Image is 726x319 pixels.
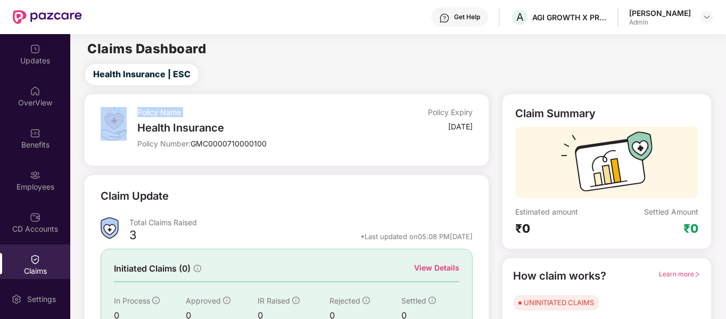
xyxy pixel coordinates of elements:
img: svg+xml;base64,PHN2ZyBpZD0iU2V0dGluZy0yMHgyMCIgeG1sbnM9Imh0dHA6Ly93d3cudzMub3JnLzIwMDAvc3ZnIiB3aW... [11,294,22,305]
span: Initiated Claims (0) [114,262,191,275]
span: In Process [114,296,150,305]
span: right [694,271,700,277]
div: View Details [414,262,459,274]
span: info-circle [194,265,201,272]
div: *Last updated on 05:08 PM[DATE] [360,232,473,241]
img: svg+xml;base64,PHN2ZyB4bWxucz0iaHR0cDovL3d3dy53My5vcmcvMjAwMC9zdmciIHdpZHRoPSI0OS4zMiIgaGVpZ2h0PS... [101,107,127,141]
span: info-circle [223,297,230,304]
img: svg+xml;base64,PHN2ZyBpZD0iRW1wbG95ZWVzIiB4bWxucz0iaHR0cDovL3d3dy53My5vcmcvMjAwMC9zdmciIHdpZHRoPS... [30,170,40,181]
div: Policy Expiry [428,107,473,117]
div: Settings [24,294,59,305]
div: Total Claims Raised [129,217,472,227]
span: info-circle [152,297,160,304]
img: svg+xml;base64,PHN2ZyBpZD0iRHJvcGRvd24tMzJ4MzIiIHhtbG5zPSJodHRwOi8vd3d3LnczLm9yZy8yMDAwL3N2ZyIgd2... [703,13,711,21]
h2: Claims Dashboard [87,43,206,55]
span: GMC0000710000100 [191,139,267,148]
img: svg+xml;base64,PHN2ZyBpZD0iSG9tZSIgeG1sbnM9Imh0dHA6Ly93d3cudzMub3JnLzIwMDAvc3ZnIiB3aWR0aD0iMjAiIG... [30,86,40,96]
img: svg+xml;base64,PHN2ZyBpZD0iQ0RfQWNjb3VudHMiIGRhdGEtbmFtZT0iQ0QgQWNjb3VudHMiIHhtbG5zPSJodHRwOi8vd3... [30,212,40,223]
div: UNINITIATED CLAIMS [524,297,594,308]
div: Claim Summary [515,107,596,120]
img: svg+xml;base64,PHN2ZyBpZD0iSGVscC0zMngzMiIgeG1sbnM9Imh0dHA6Ly93d3cudzMub3JnLzIwMDAvc3ZnIiB3aWR0aD... [439,13,450,23]
img: svg+xml;base64,PHN2ZyBpZD0iVXBkYXRlZCIgeG1sbnM9Imh0dHA6Ly93d3cudzMub3JnLzIwMDAvc3ZnIiB3aWR0aD0iMj... [30,44,40,54]
span: Approved [186,296,221,305]
div: ₹0 [683,221,698,236]
img: svg+xml;base64,PHN2ZyB3aWR0aD0iMTcyIiBoZWlnaHQ9IjExMyIgdmlld0JveD0iMCAwIDE3MiAxMTMiIGZpbGw9Im5vbm... [561,132,653,198]
span: IR Raised [258,296,290,305]
div: Policy Number: [137,138,360,149]
div: Estimated amount [515,207,607,217]
span: info-circle [292,297,300,304]
span: info-circle [362,297,370,304]
span: Settled [401,296,426,305]
div: How claim works? [513,268,606,284]
img: New Pazcare Logo [13,10,82,24]
button: Health Insurance | ESC [85,64,199,85]
span: info-circle [428,297,436,304]
div: Policy Name [137,107,360,117]
span: Learn more [659,270,700,278]
div: Health Insurance [137,121,360,134]
div: AGI GROWTH X PRIVATE LIMITED [532,12,607,22]
div: ₹0 [515,221,607,236]
div: [PERSON_NAME] [629,8,691,18]
div: Admin [629,18,691,27]
div: Get Help [454,13,480,21]
span: Rejected [329,296,360,305]
div: Claim Update [101,188,169,205]
img: svg+xml;base64,PHN2ZyBpZD0iQ2xhaW0iIHhtbG5zPSJodHRwOi8vd3d3LnczLm9yZy8yMDAwL3N2ZyIgd2lkdGg9IjIwIi... [30,254,40,265]
div: [DATE] [448,121,473,132]
span: Health Insurance | ESC [93,68,191,81]
div: 3 [129,227,137,246]
img: svg+xml;base64,PHN2ZyBpZD0iQmVuZWZpdHMiIHhtbG5zPSJodHRwOi8vd3d3LnczLm9yZy8yMDAwL3N2ZyIgd2lkdGg9Ij... [30,128,40,138]
div: Settled Amount [644,207,698,217]
img: ClaimsSummaryIcon [101,217,119,239]
span: A [516,11,524,23]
